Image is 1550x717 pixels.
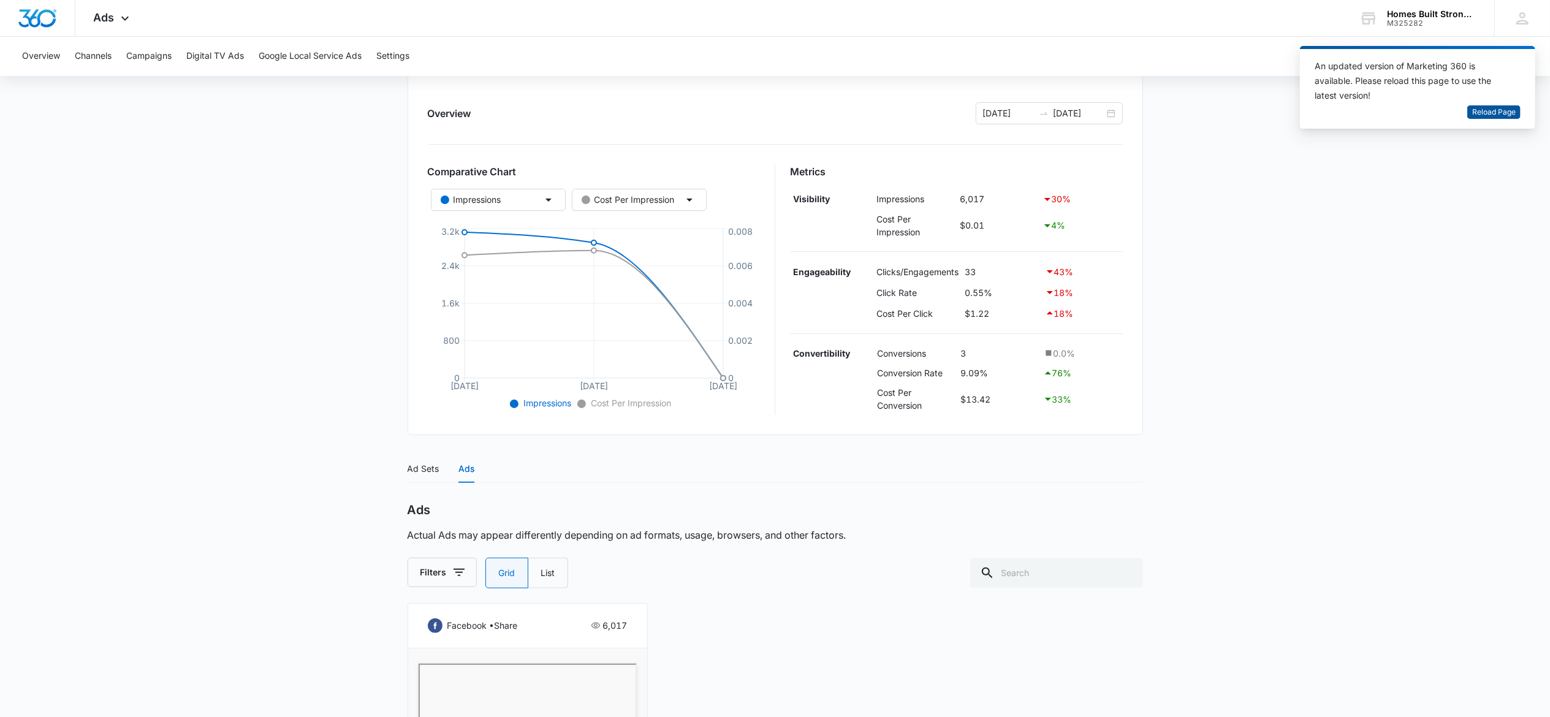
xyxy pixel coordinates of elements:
span: Cost Per Impression [588,398,671,408]
span: swap-right [1039,108,1049,118]
span: Impressions [521,398,571,408]
tspan: 0 [728,373,734,383]
td: 0.55% [962,282,1042,303]
h3: Comparative Chart [428,164,761,179]
td: 33 [962,262,1042,283]
label: List [528,558,568,588]
button: Cost Per Impression [572,189,707,211]
span: Ads [94,11,115,24]
td: Clicks/Engagements [873,262,962,283]
div: An updated version of Marketing 360 is available. Please reload this page to use the latest version! [1315,59,1506,103]
button: Google Local Service Ads [259,37,362,76]
td: 6,017 [957,189,1040,210]
input: End date [1054,107,1104,120]
div: Cost Per Impression [582,193,675,207]
tspan: [DATE] [450,381,479,391]
button: Filters [408,558,477,587]
strong: Convertibility [793,348,850,358]
button: Channels [75,37,112,76]
div: account name [1387,9,1476,19]
div: Impressions [441,193,501,207]
button: Settings [376,37,409,76]
td: $1.22 [962,303,1042,324]
strong: Visibility [793,194,830,204]
button: Reload Page [1467,105,1521,120]
button: Campaigns [126,37,172,76]
h2: Overview [428,106,471,121]
span: to [1039,108,1049,118]
img: facebook [428,618,443,633]
tspan: 0.002 [728,335,753,346]
p: Actual Ads may appear differently depending on ad formats, usage, browsers, and other factors. [408,528,846,543]
tspan: 2.4k [441,260,460,271]
button: Impressions [431,189,566,211]
td: 9.09% [958,363,1040,384]
td: $0.01 [957,210,1040,241]
p: facebook • share [447,619,518,632]
tspan: 0 [454,373,460,383]
td: Cost Per Impression [873,210,957,241]
input: Start date [983,107,1034,120]
div: 33 % [1043,392,1120,406]
td: Conversions [874,344,957,363]
tspan: [DATE] [709,381,737,391]
div: Ad Sets [408,462,439,476]
div: 0.0 % [1043,347,1120,360]
div: 4 % [1043,218,1119,233]
p: 6,017 [603,619,628,632]
div: 18 % [1045,285,1120,300]
span: Reload Page [1472,107,1516,118]
button: Overview [22,37,60,76]
tspan: 1.6k [441,298,460,308]
strong: Engageability [793,267,851,277]
div: 30 % [1043,192,1119,207]
td: $13.42 [958,383,1040,415]
td: Click Rate [873,282,962,303]
td: Cost Per Conversion [874,383,957,415]
tspan: 0.008 [728,226,753,237]
tspan: 0.006 [728,260,753,271]
div: 18 % [1045,306,1120,321]
button: Digital TV Ads [186,37,244,76]
tspan: 800 [443,335,460,346]
tspan: 3.2k [441,226,460,237]
td: Impressions [873,189,957,210]
td: Cost Per Click [873,303,962,324]
div: 43 % [1045,264,1120,279]
div: 76 % [1043,366,1120,381]
td: 3 [958,344,1040,363]
h2: Ads [408,503,431,518]
div: Ads [459,462,475,476]
td: Conversion Rate [874,363,957,384]
tspan: 0.004 [728,298,753,308]
label: Grid [485,558,528,588]
div: account id [1387,19,1476,28]
input: Search [970,558,1143,588]
tspan: [DATE] [580,381,608,391]
h3: Metrics [790,164,1123,179]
